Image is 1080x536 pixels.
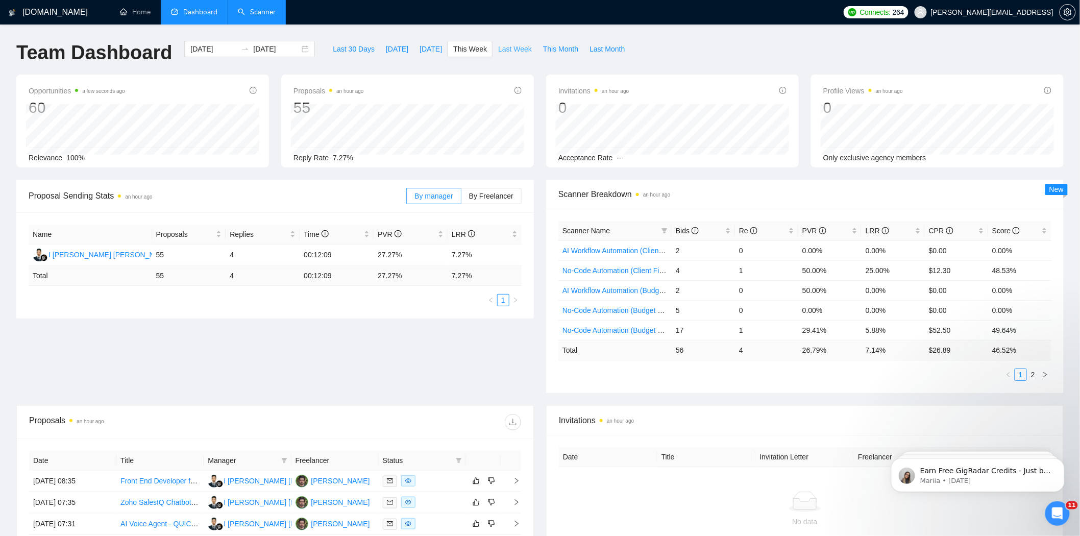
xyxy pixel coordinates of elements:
span: info-circle [946,227,953,234]
span: By Freelancer [469,192,513,200]
span: right [1042,372,1048,378]
td: 0.00% [988,240,1051,260]
li: 1 [1015,369,1027,381]
a: Front End Developer for AI Foundation Model RAG Platform [120,477,310,485]
span: mail [387,478,393,484]
span: right [512,297,519,303]
td: $52.50 [925,320,988,340]
span: Status [383,455,452,466]
td: 0.00% [862,280,925,300]
li: 1 [497,294,509,306]
span: dislike [488,498,495,506]
a: IGI [PERSON_NAME] [PERSON_NAME] [33,250,172,258]
td: Front End Developer for AI Foundation Model RAG Platform [116,471,204,492]
a: setting [1060,8,1076,16]
span: Last 30 Days [333,43,375,55]
span: Acceptance Rate [558,154,613,162]
td: 0.00% [798,300,862,320]
time: an hour ago [876,88,903,94]
a: IGI [PERSON_NAME] [PERSON_NAME] [208,498,347,506]
span: Opportunities [29,85,125,97]
span: Reply Rate [293,154,329,162]
a: AI Voice Agent - QUICK TURNAROUND NEEDED [120,520,280,528]
span: Proposal Sending Stats [29,189,406,202]
span: Invitations [559,414,1051,427]
td: AI Voice Agent - QUICK TURNAROUND NEEDED [116,514,204,535]
td: 4 [735,340,798,360]
td: 7.14 % [862,340,925,360]
td: 46.52 % [988,340,1051,360]
h1: Team Dashboard [16,41,172,65]
span: Profile Views [823,85,903,97]
li: Previous Page [485,294,497,306]
td: 0.00% [862,300,925,320]
span: Scanner Name [562,227,610,235]
a: 2 [1027,369,1039,380]
td: 0.00% [798,240,862,260]
td: 7.27% [448,245,522,266]
a: searchScanner [238,8,276,16]
button: left [485,294,497,306]
th: Date [559,447,657,467]
span: info-circle [1013,227,1020,234]
a: IGI [PERSON_NAME] [PERSON_NAME] [208,519,347,527]
span: info-circle [395,230,402,237]
button: right [509,294,522,306]
td: 5 [672,300,735,320]
span: filter [456,457,462,464]
td: 0.00% [862,240,925,260]
span: dashboard [171,8,178,15]
td: 4 [672,260,735,280]
span: 100% [66,154,85,162]
td: 1 [735,320,798,340]
td: 48.53% [988,260,1051,280]
button: setting [1060,4,1076,20]
span: Relevance [29,154,62,162]
td: [DATE] 07:31 [29,514,116,535]
div: [PERSON_NAME] [311,518,370,529]
td: 0.00% [988,280,1051,300]
span: Scanner Breakdown [558,188,1051,201]
img: logo [9,5,16,21]
span: Time [304,230,328,238]
div: Proposals [29,414,275,430]
span: user [917,9,924,16]
span: This Week [453,43,487,55]
td: $0.00 [925,280,988,300]
td: 27.27% [374,245,448,266]
span: 264 [893,7,904,18]
button: like [470,496,482,508]
td: Total [558,340,672,360]
td: 4 [226,245,300,266]
a: AI Workflow Automation (Budget Filters) [562,286,689,295]
span: 7.27% [333,154,353,162]
a: No-Code Automation (Budget Filters) [562,306,680,314]
td: 49.64% [988,320,1051,340]
span: info-circle [322,230,329,237]
span: Re [739,227,757,235]
div: 55 [293,98,364,117]
button: like [470,475,482,487]
a: 1 [498,295,509,306]
td: 25.00% [862,260,925,280]
button: This Week [448,41,493,57]
div: [PERSON_NAME] [311,475,370,486]
a: AI Workflow Automation (Client Filters) [562,247,684,255]
span: Only exclusive agency members [823,154,926,162]
td: 4 [226,266,300,286]
span: Replies [230,229,288,240]
span: LRR [452,230,475,238]
button: Last 30 Days [327,41,380,57]
a: TF[PERSON_NAME] [296,519,370,527]
span: dislike [488,520,495,528]
th: Name [29,225,152,245]
img: TF [296,475,308,488]
span: right [505,520,520,527]
th: Title [657,447,756,467]
img: gigradar-bm.png [216,480,223,488]
span: filter [281,457,287,464]
div: No data [567,516,1043,527]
